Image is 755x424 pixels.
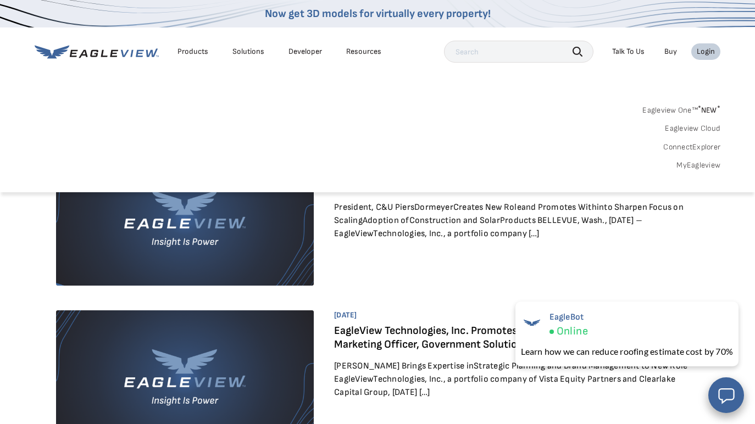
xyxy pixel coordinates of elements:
[334,360,689,399] p: [PERSON_NAME] Brings Expertise inStrategic Planning and Brand Management to New Role EagleViewTec...
[612,47,645,57] div: Talk To Us
[177,47,208,57] div: Products
[444,41,593,63] input: Search
[708,377,744,413] button: Open chat window
[334,201,689,241] p: President, C&U PiersDormeyerCreates New Roleand Promotes Withinto Sharpen Focus on ScalingAdoptio...
[549,312,588,322] span: EagleBot
[697,47,715,57] div: Login
[642,102,720,115] a: Eagleview One™*NEW*
[232,47,264,57] div: Solutions
[665,124,720,133] a: Eagleview Cloud
[676,160,720,170] a: MyEagleview
[334,324,639,351] a: EagleView Technologies, Inc. Promotes [PERSON_NAME] to Chief Marketing Officer, Government Solutions
[521,312,543,334] img: EagleBot
[663,142,720,152] a: ConnectExplorer
[664,47,677,57] a: Buy
[265,7,491,20] a: Now get 3D models for virtually every property!
[698,105,720,115] span: NEW
[521,345,733,358] div: Learn how we can reduce roofing estimate cost by 70%
[334,310,689,320] span: [DATE]
[346,47,381,57] div: Resources
[288,47,322,57] a: Developer
[557,325,588,338] span: Online
[56,152,314,286] img: ev-default-img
